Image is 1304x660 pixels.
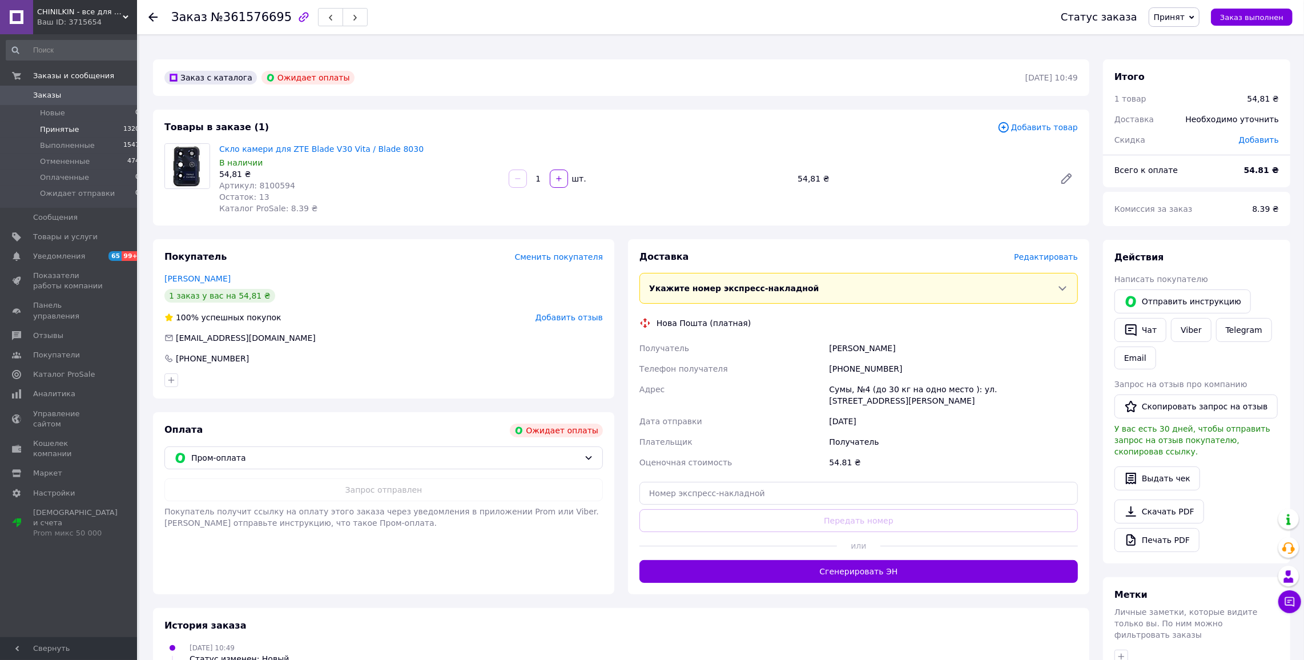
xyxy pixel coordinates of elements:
button: Email [1114,347,1156,369]
span: Укажите номер экспресс-накладной [649,284,819,293]
span: Каталог ProSale [33,369,95,380]
button: Чат [1114,318,1166,342]
span: Телефон получателя [639,364,728,373]
div: успешных покупок [164,312,281,323]
span: Сменить покупателя [515,252,603,261]
div: [PERSON_NAME] [827,338,1080,359]
span: Получатель [639,344,689,353]
span: Настройки [33,488,75,498]
div: шт. [569,173,587,184]
div: [PHONE_NUMBER] [827,359,1080,379]
div: Ожидает оплаты [510,424,603,437]
span: или [837,540,881,552]
span: Метки [1114,589,1148,600]
span: Заказы [33,90,61,100]
div: Вернуться назад [148,11,158,23]
span: Товары в заказе (1) [164,122,269,132]
span: №361576695 [211,10,292,24]
div: 1 заказ у вас на 54,81 ₴ [164,289,275,303]
a: Печать PDF [1114,528,1200,552]
span: Добавить товар [997,121,1078,134]
span: 99+ [122,251,140,261]
span: У вас есть 30 дней, чтобы отправить запрос на отзыв покупателю, скопировав ссылку. [1114,424,1270,456]
img: Скло камери для ZTE Blade V30 Vita / Blade 8030 [165,144,210,188]
span: 1320 [123,124,139,135]
span: Сообщения [33,212,78,223]
span: Показатели работы компании [33,271,106,291]
span: Уведомления [33,251,85,261]
div: Статус заказа [1061,11,1137,23]
div: 54,81 ₴ [793,171,1051,187]
div: Ожидает оплаты [261,71,355,84]
span: [DEMOGRAPHIC_DATA] и счета [33,508,118,539]
span: История заказа [164,620,247,631]
time: [DATE] 10:49 [1025,73,1078,82]
span: 8.39 ₴ [1253,204,1279,214]
a: Скачать PDF [1114,500,1204,524]
button: Сгенерировать ЭН [639,560,1078,583]
div: Необходимо уточнить [1179,107,1286,132]
div: Ваш ID: 3715654 [37,17,137,27]
span: Заказы и сообщения [33,71,114,81]
span: Оплаченные [40,172,89,183]
span: Плательщик [639,437,693,446]
span: 1547 [123,140,139,151]
span: Ожидает отправки [40,188,115,199]
span: Маркет [33,468,62,478]
span: Управление сайтом [33,409,106,429]
a: Редактировать [1055,167,1078,190]
span: Аналитика [33,389,75,399]
span: Принят [1154,13,1185,22]
span: Покупатель получит ссылку на оплату этого заказа через уведомления в приложении Prom или Viber. [... [164,507,599,528]
span: Артикул: 8100594 [219,181,295,190]
button: Чат с покупателем [1278,590,1301,613]
input: Номер экспресс-накладной [639,482,1078,505]
span: Оплата [164,424,203,435]
span: Отмененные [40,156,90,167]
span: Дата отправки [639,417,702,426]
span: Принятые [40,124,79,135]
span: В наличии [219,158,263,167]
span: Заказ выполнен [1220,13,1283,22]
input: Поиск [6,40,140,61]
a: Скло камери для ZTE Blade V30 Vita / Blade 8030 [219,144,424,154]
button: Запрос отправлен [164,478,603,501]
span: Добавить [1239,135,1279,144]
div: Prom микс 50 000 [33,528,118,538]
span: Отзывы [33,331,63,341]
span: Пром-оплата [191,452,579,464]
span: Скидка [1114,135,1145,144]
span: Доставка [1114,115,1154,124]
span: Оценочная стоимость [639,458,733,467]
span: Всего к оплате [1114,166,1178,175]
span: Личные заметки, которые видите только вы. По ним можно фильтровать заказы [1114,607,1258,639]
div: Нова Пошта (платная) [654,317,754,329]
span: 474 [127,156,139,167]
span: Доставка [639,251,689,262]
b: 54.81 ₴ [1244,166,1279,175]
span: 65 [108,251,122,261]
div: 54,81 ₴ [1247,93,1279,104]
button: Скопировать запрос на отзыв [1114,395,1278,418]
span: Заказ [171,10,207,24]
button: Заказ выполнен [1211,9,1293,26]
span: Каталог ProSale: 8.39 ₴ [219,204,317,213]
div: 54,81 ₴ [219,168,500,180]
div: Получатель [827,432,1080,452]
span: Добавить отзыв [536,313,603,322]
span: Кошелек компании [33,438,106,459]
div: [PHONE_NUMBER] [175,353,250,364]
div: Заказ с каталога [164,71,257,84]
button: Отправить инструкцию [1114,289,1251,313]
span: Комиссия за заказ [1114,204,1193,214]
span: Итого [1114,71,1145,82]
span: Товары и услуги [33,232,98,242]
span: Редактировать [1014,252,1078,261]
a: [PERSON_NAME] [164,274,231,283]
span: Покупатель [164,251,227,262]
span: Новые [40,108,65,118]
span: Действия [1114,252,1164,263]
a: Viber [1171,318,1211,342]
span: Адрес [639,385,665,394]
span: CHINILKIN - все для ремонта телефонов. Мобильные аксессуары. [37,7,123,17]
